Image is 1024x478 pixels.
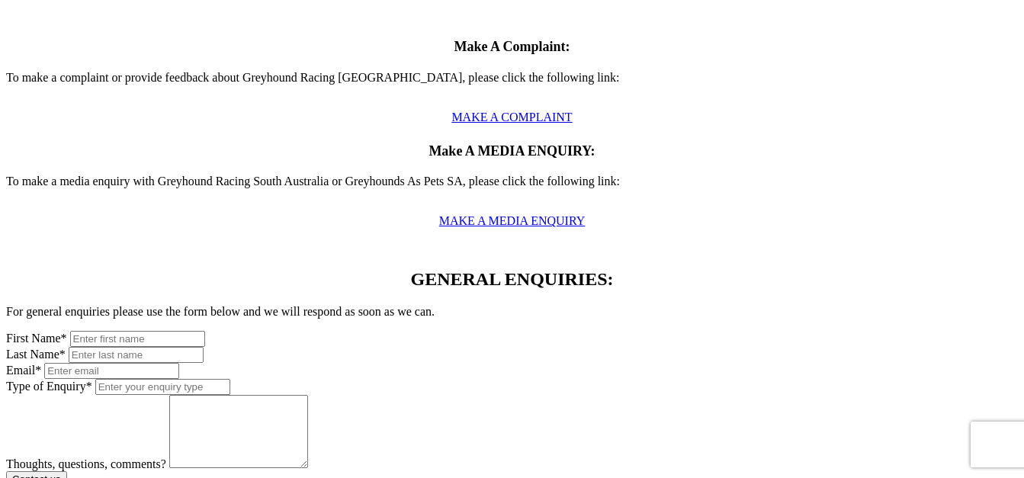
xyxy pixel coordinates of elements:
label: First Name [6,332,67,345]
label: Thoughts, questions, comments? [6,457,166,470]
input: Enter your enquiry type [95,379,230,395]
p: To make a media enquiry with Greyhound Racing South Australia or Greyhounds As Pets SA, please cl... [6,175,1018,202]
input: Enter last name [69,347,204,363]
input: Enter email [44,363,179,379]
p: To make a complaint or provide feedback about Greyhound Racing [GEOGRAPHIC_DATA], please click th... [6,71,1018,98]
input: Enter first name [70,331,205,347]
label: Last Name [6,348,66,361]
span: Make A MEDIA ENQUIRY: [429,143,595,159]
label: Type of Enquiry [6,380,92,393]
a: MAKE A MEDIA ENQUIRY [439,214,586,227]
label: Email [6,364,44,377]
a: MAKE A COMPLAINT [451,111,572,124]
span: Make A Complaint: [454,39,570,54]
span: GENERAL ENQUIRIES: [410,269,613,289]
p: For general enquiries please use the form below and we will respond as soon as we can. [6,305,1018,319]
